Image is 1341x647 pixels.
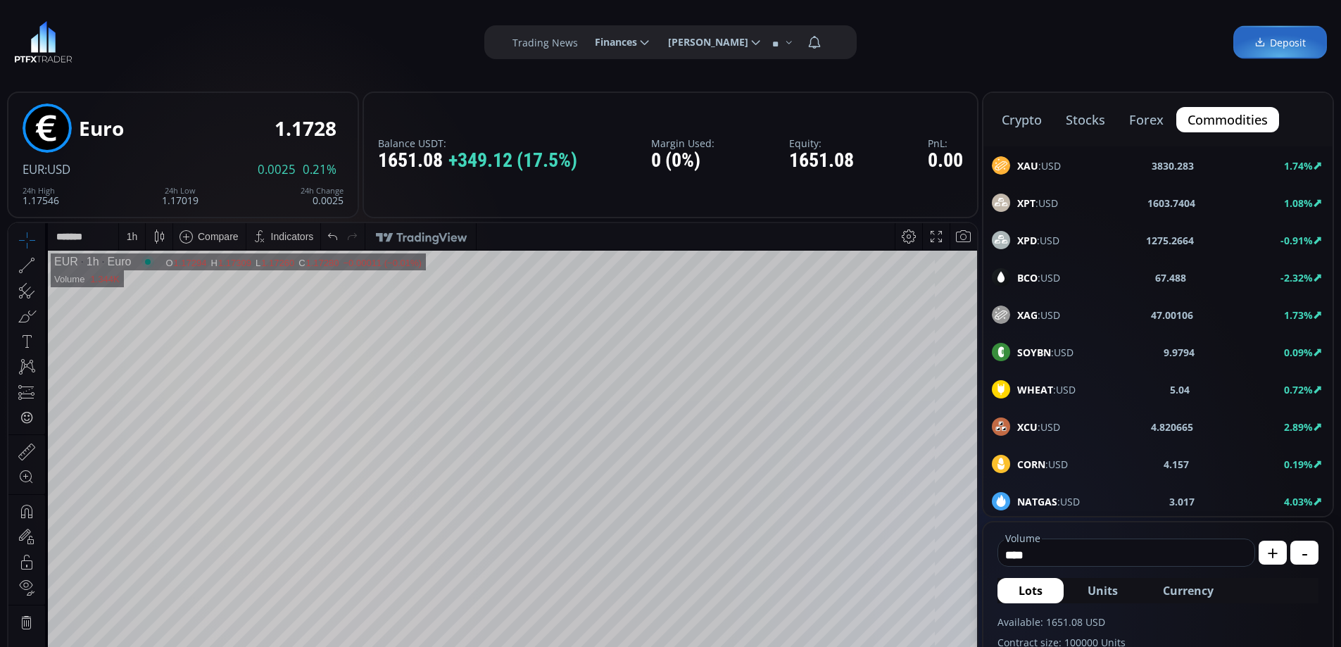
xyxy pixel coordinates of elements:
[1164,457,1189,472] b: 4.157
[1017,196,1058,211] span: :USD
[139,617,150,629] div: 5d
[658,28,748,56] span: [PERSON_NAME]
[928,150,963,172] div: 0.00
[247,34,253,45] div: L
[91,32,123,45] div: Euro
[1284,346,1313,359] b: 0.09%
[13,188,24,201] div: 
[1164,345,1195,360] b: 9.9794
[1151,308,1193,322] b: 47.00106
[82,51,111,61] div: 1.344K
[1017,345,1074,360] span: :USD
[1284,159,1313,172] b: 1.74%
[275,118,336,139] div: 1.1728
[1284,308,1313,322] b: 1.73%
[32,577,39,596] div: Hide Drawings Toolbar
[1284,495,1313,508] b: 4.03%
[1280,234,1313,247] b: -0.91%
[1284,420,1313,434] b: 2.89%
[210,34,243,45] div: 1.17309
[1151,420,1193,434] b: 4.820665
[253,34,286,45] div: 1.17260
[44,161,70,177] span: :USD
[914,610,937,636] div: Toggle Log Scale
[290,34,297,45] div: C
[46,51,76,61] div: Volume
[189,610,211,636] div: Go to
[1146,233,1194,248] b: 1275.2664
[919,617,932,629] div: log
[1017,457,1068,472] span: :USD
[1280,271,1313,284] b: -2.32%
[942,617,961,629] div: auto
[71,617,82,629] div: 1y
[1163,582,1214,599] span: Currency
[651,150,714,172] div: 0 (0%)
[1142,578,1235,603] button: Currency
[1017,458,1045,471] b: CORN
[894,610,914,636] div: Toggle Percentage
[1017,233,1059,248] span: :USD
[789,150,854,172] div: 1651.08
[258,163,296,176] span: 0.0025
[1284,383,1313,396] b: 0.72%
[997,615,1318,629] label: Available: 1651.08 USD
[1017,420,1038,434] b: XCU
[789,138,854,149] label: Equity:
[51,617,61,629] div: 5y
[1254,35,1306,50] span: Deposit
[162,187,199,195] div: 24h Low
[928,138,963,149] label: PnL:
[1017,308,1038,322] b: XAG
[1017,494,1080,509] span: :USD
[14,21,73,63] img: LOGO
[1017,382,1076,397] span: :USD
[301,187,344,195] div: 24h Change
[1170,382,1190,397] b: 5.04
[1017,383,1053,396] b: WHEAT
[23,161,44,177] span: EUR
[189,8,230,19] div: Compare
[1169,494,1195,509] b: 3.017
[298,34,331,45] div: 1.17280
[651,138,714,149] label: Margin Used:
[1066,578,1139,603] button: Units
[1290,541,1318,565] button: -
[70,32,91,45] div: 1h
[92,617,105,629] div: 3m
[1017,420,1060,434] span: :USD
[159,617,170,629] div: 1d
[115,617,128,629] div: 1m
[46,32,70,45] div: EUR
[1088,582,1118,599] span: Units
[1017,308,1060,322] span: :USD
[1155,270,1186,285] b: 67.488
[808,617,876,629] span: 16:58:44 (UTC)
[1147,196,1195,211] b: 1603.7404
[1152,158,1194,173] b: 3830.283
[512,35,578,50] label: Trading News
[1176,107,1279,132] button: commodities
[1019,582,1043,599] span: Lots
[1017,234,1037,247] b: XPD
[1017,158,1061,173] span: :USD
[1284,458,1313,471] b: 0.19%
[1017,495,1057,508] b: NATGAS
[378,138,577,149] label: Balance USDT:
[1017,159,1038,172] b: XAU
[165,34,199,45] div: 1.17294
[203,34,210,45] div: H
[937,610,966,636] div: Toggle Auto Scale
[118,8,130,19] div: 1 h
[1017,346,1051,359] b: SOYBN
[990,107,1053,132] button: crypto
[335,34,413,45] div: −0.00011 (−0.01%)
[1118,107,1175,132] button: forex
[997,578,1064,603] button: Lots
[303,163,336,176] span: 0.21%
[23,187,59,195] div: 24h High
[162,187,199,206] div: 1.17019
[301,187,344,206] div: 0.0025
[1017,270,1060,285] span: :USD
